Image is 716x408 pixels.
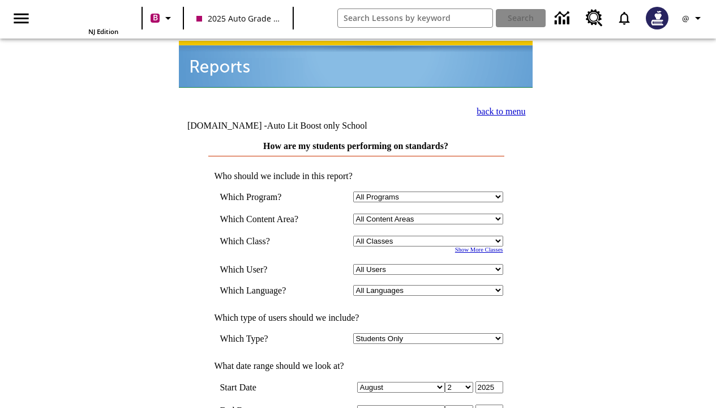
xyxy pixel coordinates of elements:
a: Notifications [610,3,639,33]
span: NJ Edition [88,27,118,36]
nobr: Which Content Area? [220,214,298,224]
td: Which Program? [220,192,315,202]
td: Which Class? [220,236,315,246]
img: Avatar [646,7,668,29]
td: [DOMAIN_NAME] - [187,121,396,131]
td: Which Type? [220,333,315,344]
button: Open side menu [5,2,38,35]
button: Select a new avatar [639,3,675,33]
nobr: Auto Lit Boost only School [267,121,367,130]
td: What date range should we look at? [208,361,503,371]
span: @ [682,12,689,24]
a: Resource Center, Will open in new tab [579,3,610,33]
div: Home [45,3,118,36]
td: Who should we include in this report? [208,171,503,181]
td: Start Date [220,381,315,393]
a: How are my students performing on standards? [263,141,448,151]
a: Show More Classes [455,246,503,253]
input: search field [338,9,493,27]
td: Which type of users should we include? [208,313,503,323]
td: Which Language? [220,285,315,296]
span: B [153,11,158,25]
a: Data Center [548,3,579,34]
button: Profile/Settings [675,8,711,28]
td: Which User? [220,264,315,275]
button: Boost Class color is violet red. Change class color [146,8,179,28]
img: header [179,41,533,88]
a: back to menu [477,107,525,116]
span: 2025 Auto Grade 10 [196,12,280,24]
